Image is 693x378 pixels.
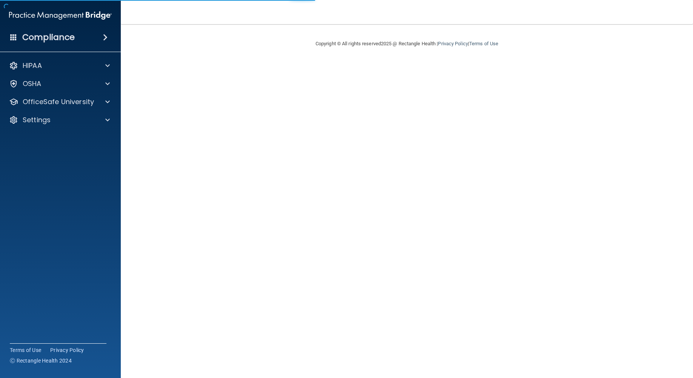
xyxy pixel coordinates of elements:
span: Ⓒ Rectangle Health 2024 [10,357,72,364]
p: OfficeSafe University [23,97,94,106]
a: OfficeSafe University [9,97,110,106]
a: Terms of Use [10,346,41,354]
img: PMB logo [9,8,112,23]
a: Privacy Policy [438,41,468,46]
h4: Compliance [22,32,75,43]
a: Terms of Use [469,41,498,46]
p: HIPAA [23,61,42,70]
a: Privacy Policy [50,346,84,354]
a: OSHA [9,79,110,88]
a: HIPAA [9,61,110,70]
p: OSHA [23,79,42,88]
a: Settings [9,115,110,124]
div: Copyright © All rights reserved 2025 @ Rectangle Health | | [269,32,545,56]
p: Settings [23,115,51,124]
